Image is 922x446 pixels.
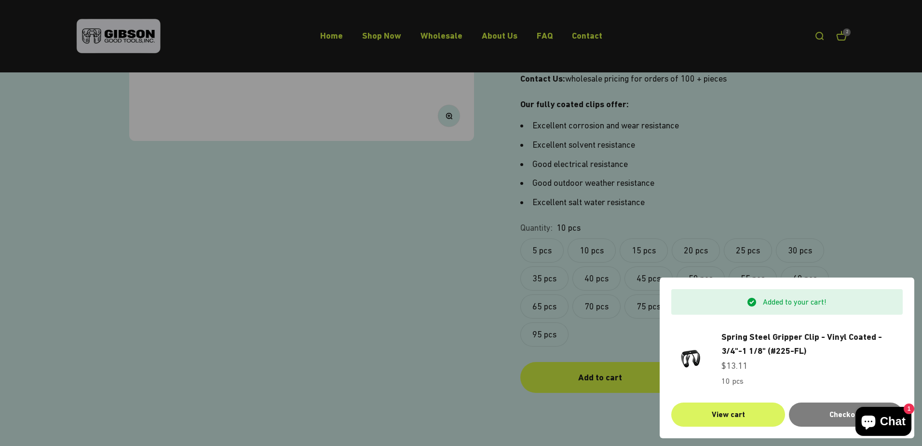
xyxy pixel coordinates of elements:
button: Checkout [789,403,903,427]
div: Checkout [800,408,891,421]
div: Added to your cart! [671,289,903,315]
p: 10 pcs [721,375,903,388]
inbox-online-store-chat: Shopify online store chat [853,407,914,438]
a: Spring Steel Gripper Clip - Vinyl Coated - 3/4"-1 1/8" (#225-FL) [721,330,903,358]
a: View cart [671,403,785,427]
img: Gripper clip, made & shipped from the USA! [671,339,710,378]
sale-price: $13.11 [721,359,747,373]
